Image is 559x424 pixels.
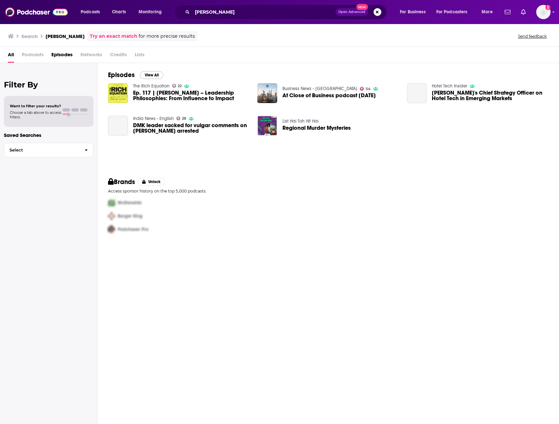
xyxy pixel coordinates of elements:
[139,33,195,40] span: for more precise results
[178,85,182,87] span: 22
[536,5,551,19] button: Show profile menu
[133,123,250,134] span: DMK leader sacked for vulgar comments on [PERSON_NAME] arrested
[282,125,351,131] a: Regional Murder Mysteries
[5,6,68,18] img: Podchaser - Follow, Share and Rate Podcasts
[138,178,165,186] button: Unlock
[436,7,468,17] span: For Podcasters
[432,90,549,101] a: Sabre's Chief Strategy Officer on Hotel Tech in Emerging Markets
[172,84,182,88] a: 22
[105,223,118,236] img: Third Pro Logo
[338,10,365,14] span: Open Advanced
[133,90,250,101] span: Ep. 117 | [PERSON_NAME] – Leadership Philosophies: From Influence to Impact
[133,83,170,89] a: The Rich Equation
[516,33,549,39] button: Send feedback
[4,143,93,157] button: Select
[134,7,170,17] button: open menu
[282,86,357,91] a: Business News - WA
[76,7,108,17] button: open menu
[139,7,162,17] span: Monitoring
[22,49,44,63] span: Podcasts
[4,148,79,152] span: Select
[282,93,376,98] a: At Close of Business podcast July 28 2025
[432,83,467,89] a: Hotel Tech Insider
[181,5,393,20] div: Search podcasts, credits, & more...
[477,7,501,17] button: open menu
[366,87,371,90] span: 54
[118,213,143,219] span: Burger King
[105,209,118,223] img: Second Pro Logo
[502,7,513,18] a: Show notifications dropdown
[110,49,127,63] span: Credits
[360,87,371,91] a: 54
[4,80,93,89] h2: Filter By
[133,123,250,134] a: DMK leader sacked for vulgar comments on Khushbu Sundar arrested
[10,110,61,119] span: Choose a tab above to access filters.
[407,83,427,103] a: Sabre's Chief Strategy Officer on Hotel Tech in Emerging Markets
[108,178,135,186] h2: Brands
[335,8,368,16] button: Open AdvancedNew
[90,33,137,40] a: Try an exact match
[133,90,250,101] a: Ep. 117 | Balaji Krishnamurthy – Leadership Philosophies: From Influence to Impact
[257,83,277,103] img: At Close of Business podcast July 28 2025
[10,104,61,108] span: Want to filter your results?
[118,200,142,205] span: McDonalds
[432,7,477,17] button: open menu
[112,7,126,17] span: Charts
[192,7,335,17] input: Search podcasts, credits, & more...
[80,49,102,63] span: Networks
[536,5,551,19] span: Logged in as MegnaMakan
[356,4,368,10] span: New
[108,189,549,193] p: Access sponsor history on the top 5,000 podcasts.
[135,49,144,63] span: Lists
[282,118,319,124] a: List Hai Toh Hit Hai
[133,116,174,121] a: India News - English
[46,33,85,39] h3: [PERSON_NAME]
[118,227,148,232] span: Podchaser Pro
[105,196,118,209] img: First Pro Logo
[140,71,163,79] button: View All
[21,33,38,39] h3: Search
[108,116,128,136] a: DMK leader sacked for vulgar comments on Khushbu Sundar arrested
[518,7,528,18] a: Show notifications dropdown
[395,7,434,17] button: open menu
[108,83,128,103] img: Ep. 117 | Balaji Krishnamurthy – Leadership Philosophies: From Influence to Impact
[282,93,376,98] span: At Close of Business podcast [DATE]
[4,132,93,138] p: Saved Searches
[482,7,493,17] span: More
[257,116,277,136] img: Regional Murder Mysteries
[108,71,135,79] h2: Episodes
[400,7,426,17] span: For Business
[51,49,73,63] a: Episodes
[432,90,549,101] span: [PERSON_NAME]'s Chief Strategy Officer on Hotel Tech in Emerging Markets
[545,5,551,10] svg: Email not verified
[536,5,551,19] img: User Profile
[176,116,186,120] a: 28
[108,71,163,79] a: EpisodesView All
[81,7,100,17] span: Podcasts
[182,117,186,120] span: 28
[8,49,14,63] a: All
[108,7,130,17] a: Charts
